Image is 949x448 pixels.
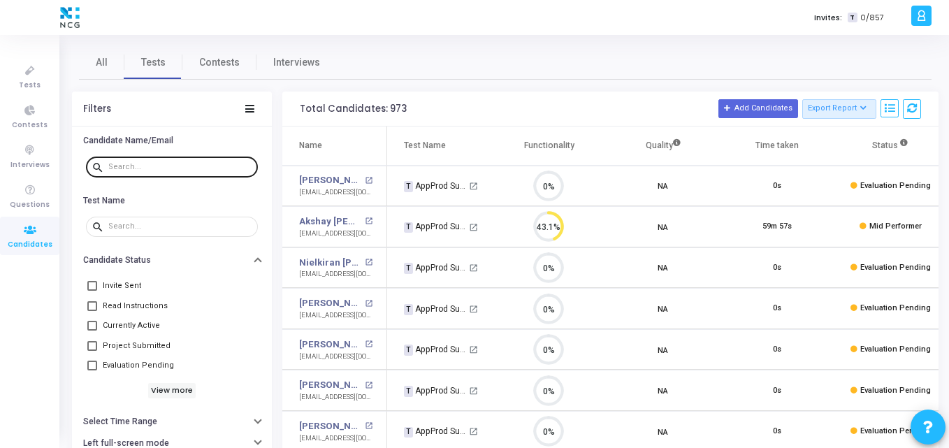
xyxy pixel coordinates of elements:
div: AppProd Support_NCG_L3 [404,303,467,315]
th: Test Name [387,127,492,166]
a: Akshay [PERSON_NAME] [299,215,361,229]
span: Evaluation Pending [860,263,931,272]
span: 0/857 [860,12,884,24]
mat-icon: open_in_new [469,345,478,354]
button: Test Name [72,189,272,211]
span: NA [658,384,668,398]
span: NA [658,261,668,275]
div: Total Candidates: 973 [300,103,407,115]
div: Name [299,138,322,153]
span: Invite Sent [103,277,141,294]
span: Evaluation Pending [860,181,931,190]
div: Time taken [755,138,799,153]
a: [PERSON_NAME] [299,419,361,433]
span: T [404,427,413,438]
span: Evaluation Pending [860,426,931,435]
th: Quality [606,127,720,166]
h6: Select Time Range [83,417,157,427]
span: T [404,181,413,192]
input: Search... [108,163,252,171]
mat-icon: open_in_new [365,422,372,430]
span: Contests [199,55,240,70]
h6: View more [148,383,196,398]
th: Status [834,127,948,166]
div: AppProd Support_NCG_L3 [404,261,467,274]
span: Project Submitted [103,338,171,354]
mat-icon: open_in_new [469,427,478,436]
mat-icon: open_in_new [365,177,372,185]
div: [EMAIL_ADDRESS][DOMAIN_NAME] [299,269,372,280]
a: [PERSON_NAME] [299,378,361,392]
div: 59m 57s [762,221,792,233]
button: Export Report [802,99,877,119]
img: logo [57,3,83,31]
mat-icon: open_in_new [469,223,478,232]
div: 0s [773,426,781,438]
span: NA [658,219,668,233]
div: [EMAIL_ADDRESS][DOMAIN_NAME] [299,187,372,198]
span: Questions [10,199,50,211]
h6: Test Name [83,196,125,206]
div: [EMAIL_ADDRESS][DOMAIN_NAME] [299,229,372,239]
div: AppProd Support_NCG_L3 [404,343,467,356]
mat-icon: open_in_new [469,182,478,191]
div: AppProd Support_NCG_L3 [404,425,467,438]
input: Search... [108,222,252,231]
span: T [404,304,413,315]
span: Tests [19,80,41,92]
span: Evaluation Pending [103,357,174,374]
mat-icon: search [92,161,108,173]
span: Evaluation Pending [860,386,931,395]
mat-icon: open_in_new [469,263,478,273]
span: Currently Active [103,317,160,334]
span: Candidates [8,239,52,251]
h6: Candidate Name/Email [83,136,173,146]
div: 0s [773,262,781,274]
span: T [404,222,413,233]
a: [PERSON_NAME] [299,338,361,352]
mat-icon: open_in_new [469,386,478,396]
div: 0s [773,385,781,397]
span: NA [658,342,668,356]
div: 0s [773,303,781,315]
span: NA [658,179,668,193]
mat-icon: search [92,220,108,233]
button: Select Time Range [72,411,272,433]
span: Contests [12,120,48,131]
div: AppProd Support_NCG_L3 [404,220,467,233]
span: Read Instructions [103,298,168,315]
th: Functionality [492,127,606,166]
mat-icon: open_in_new [365,382,372,389]
button: Candidate Name/Email [72,130,272,152]
span: Tests [141,55,166,70]
a: [PERSON_NAME] [299,173,361,187]
mat-icon: open_in_new [365,259,372,266]
mat-icon: open_in_new [469,305,478,314]
button: Add Candidates [718,99,798,117]
a: [PERSON_NAME] [299,296,361,310]
span: Interviews [10,159,50,171]
div: AppProd Support_NCG_L3 [404,180,467,192]
span: All [96,55,108,70]
h6: Candidate Status [83,255,151,266]
div: Filters [83,103,111,115]
div: [EMAIL_ADDRESS][DOMAIN_NAME] [299,310,372,321]
span: Mid Performer [869,222,922,231]
span: NA [658,302,668,316]
div: 0s [773,344,781,356]
div: [EMAIL_ADDRESS][DOMAIN_NAME] [299,433,372,444]
div: [EMAIL_ADDRESS][DOMAIN_NAME] [299,392,372,403]
span: Evaluation Pending [860,303,931,312]
span: Evaluation Pending [860,345,931,354]
a: Nielkiran [PERSON_NAME] [299,256,361,270]
span: T [404,345,413,356]
span: T [848,13,857,23]
label: Invites: [814,12,842,24]
span: T [404,263,413,274]
div: 0s [773,180,781,192]
span: T [404,386,413,397]
div: [EMAIL_ADDRESS][DOMAIN_NAME] [299,352,372,362]
div: AppProd Support_NCG_L3 [404,384,467,397]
